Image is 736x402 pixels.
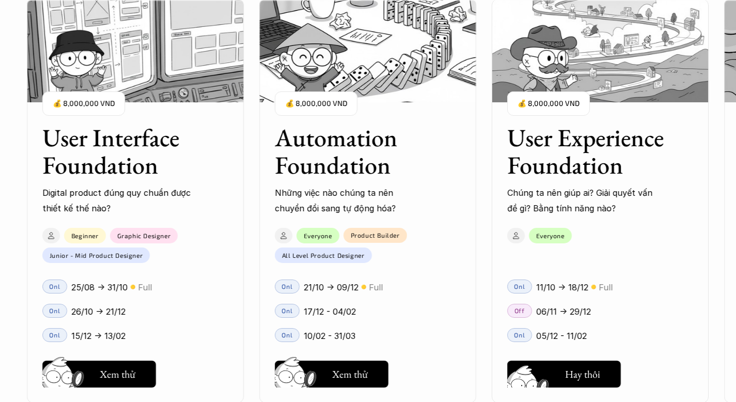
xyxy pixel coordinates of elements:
p: 10/02 - 31/03 [304,328,355,344]
p: Full [138,280,152,295]
p: Product Builder [351,231,400,239]
p: Everyone [304,232,332,239]
p: 💰 8,000,000 VND [285,97,347,111]
p: Onl [514,283,525,290]
p: Full [599,280,613,295]
p: Graphic Designer [117,232,171,239]
button: Xem thử [275,361,388,388]
p: Chúng ta nên giúp ai? Giải quyết vấn đề gì? Bằng tính năng nào? [507,185,657,217]
h3: User Experience Foundation [507,124,667,179]
p: 17/12 - 04/02 [304,304,356,319]
h3: Automation Foundation [275,124,435,179]
p: 11/10 -> 18/12 [536,280,588,295]
h5: Xem thử [100,367,135,381]
p: 🟡 [361,283,366,291]
p: 🟡 [591,283,596,291]
p: Everyone [536,232,565,239]
a: Hay thôi [507,357,621,388]
a: Xem thử [275,357,388,388]
p: 🟡 [130,283,135,291]
p: 06/11 -> 29/12 [536,304,591,319]
p: Full [369,280,383,295]
h3: User Interface Foundation [42,124,202,179]
h5: Xem thử [332,367,368,381]
p: 💰 8,000,000 VND [518,97,580,111]
p: 21/10 -> 09/12 [304,280,358,295]
p: Onl [282,307,293,314]
p: Onl [282,331,293,338]
h5: Hay thôi [565,367,600,381]
p: 05/12 - 11/02 [536,328,587,344]
p: Onl [282,283,293,290]
p: Onl [514,331,525,338]
button: Hay thôi [507,361,621,388]
p: Những việc nào chúng ta nên chuyển đổi sang tự động hóa? [275,185,425,217]
p: Off [514,307,525,314]
p: All Level Product Designer [282,252,365,259]
p: Digital product đúng quy chuẩn được thiết kế thế nào? [42,185,192,217]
